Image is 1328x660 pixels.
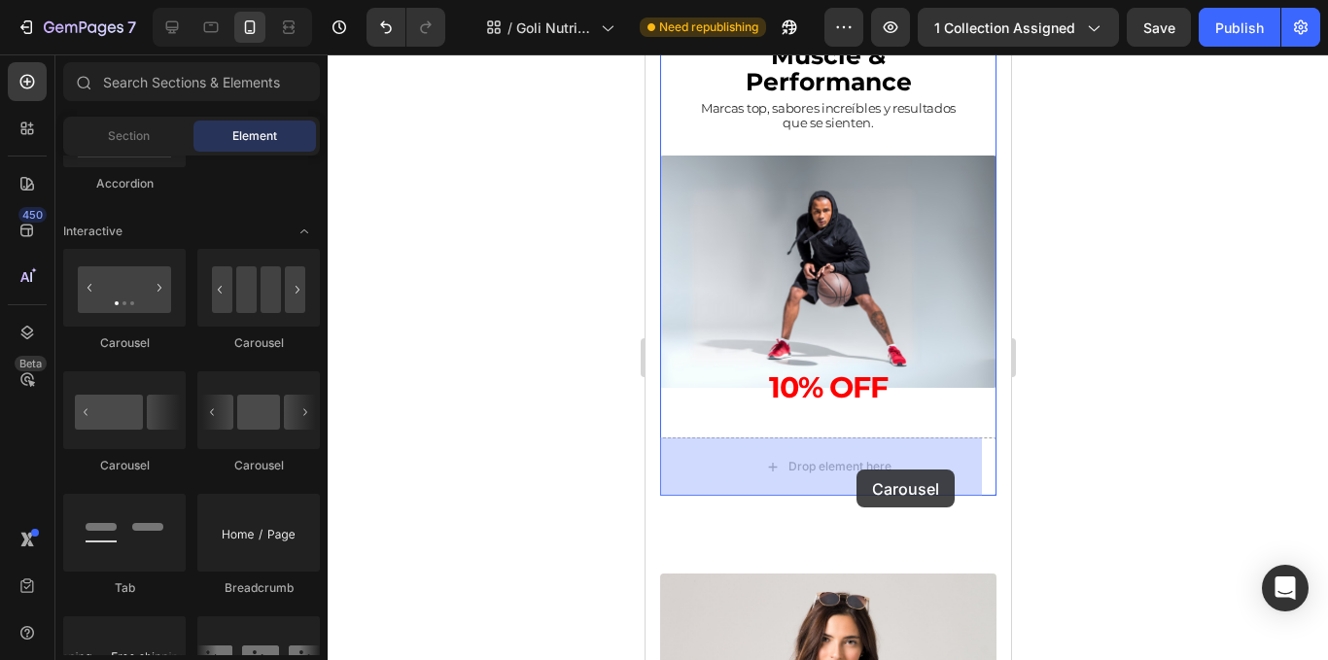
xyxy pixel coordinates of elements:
button: 7 [8,8,145,47]
div: Carousel [197,334,320,352]
div: Carousel [197,457,320,474]
div: Undo/Redo [367,8,445,47]
div: Accordion [63,175,186,192]
span: Save [1143,19,1175,36]
input: Search Sections & Elements [63,62,320,101]
div: Tab [63,579,186,597]
iframe: Design area [646,54,1011,660]
span: Interactive [63,223,122,240]
p: 7 [127,16,136,39]
div: Breadcrumb [197,579,320,597]
div: Publish [1215,17,1264,38]
button: 1 collection assigned [918,8,1119,47]
span: 1 collection assigned [934,17,1075,38]
span: Need republishing [659,18,758,36]
span: Goli Nutrition - Otros productos [516,17,593,38]
div: 450 [18,207,47,223]
span: Element [232,127,277,145]
div: Open Intercom Messenger [1262,565,1309,611]
div: Carousel [63,334,186,352]
span: / [507,17,512,38]
span: Section [108,127,150,145]
button: Publish [1199,8,1280,47]
span: Toggle open [289,216,320,247]
div: Beta [15,356,47,371]
button: Save [1127,8,1191,47]
div: Carousel [63,457,186,474]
